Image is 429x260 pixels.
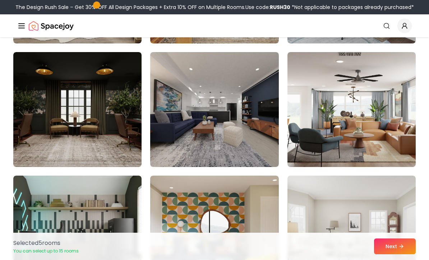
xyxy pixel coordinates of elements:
[287,52,416,167] img: Room room-78
[29,19,74,33] img: Spacejoy Logo
[374,238,416,254] button: Next
[15,4,414,11] div: The Design Rush Sale – Get 30% OFF All Design Packages + Extra 10% OFF on Multiple Rooms.
[13,248,79,254] p: You can select up to 15 rooms
[13,52,142,167] img: Room room-76
[150,52,278,167] img: Room room-77
[13,239,79,247] p: Selected 5 room s
[270,4,290,11] b: RUSH30
[29,19,74,33] a: Spacejoy
[17,14,412,37] nav: Global
[290,4,414,11] span: *Not applicable to packages already purchased*
[245,4,290,11] span: Use code:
